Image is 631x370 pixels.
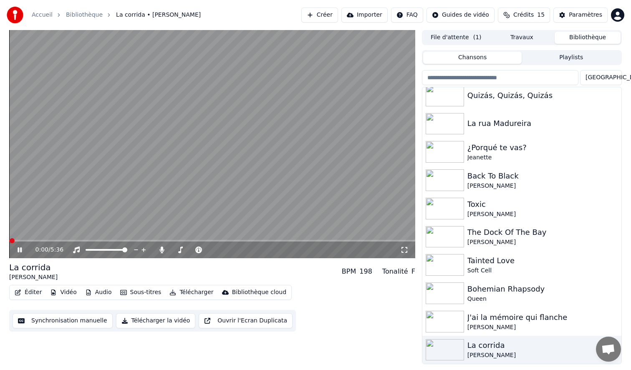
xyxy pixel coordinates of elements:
[467,182,618,190] div: [PERSON_NAME]
[467,90,618,101] div: Quizás, Quizás, Quizás
[467,295,618,303] div: Queen
[359,267,372,277] div: 198
[50,246,63,254] span: 5:36
[537,11,545,19] span: 15
[467,118,618,129] div: La rua Madureira
[166,287,217,298] button: Télécharger
[35,246,48,254] span: 0:00
[467,255,618,267] div: Tainted Love
[467,312,618,323] div: J'ai la mémoire qui flanche
[423,32,489,44] button: File d'attente
[11,287,45,298] button: Éditer
[411,267,415,277] div: F
[47,287,80,298] button: Vidéo
[467,154,618,162] div: Jeanette
[232,288,286,297] div: Bibliothèque cloud
[553,8,608,23] button: Paramètres
[467,351,618,360] div: [PERSON_NAME]
[596,337,621,362] div: Ouvrir le chat
[555,32,621,44] button: Bibliothèque
[467,267,618,275] div: Soft Cell
[13,313,113,328] button: Synchronisation manuelle
[342,267,356,277] div: BPM
[467,170,618,182] div: Back To Black
[32,11,201,19] nav: breadcrumb
[467,238,618,247] div: [PERSON_NAME]
[513,11,534,19] span: Crédits
[391,8,423,23] button: FAQ
[382,267,408,277] div: Tonalité
[9,273,58,282] div: [PERSON_NAME]
[467,323,618,332] div: [PERSON_NAME]
[117,287,165,298] button: Sous-titres
[9,262,58,273] div: La corrida
[66,11,103,19] a: Bibliothèque
[489,32,555,44] button: Travaux
[522,52,621,64] button: Playlists
[427,8,495,23] button: Guides de vidéo
[423,52,522,64] button: Chansons
[116,11,201,19] span: La corrida • [PERSON_NAME]
[467,210,618,219] div: [PERSON_NAME]
[498,8,550,23] button: Crédits15
[116,313,196,328] button: Télécharger la vidéo
[467,227,618,238] div: The Dock Of The Bay
[7,7,23,23] img: youka
[473,33,482,42] span: ( 1 )
[199,313,293,328] button: Ouvrir l'Ecran Duplicata
[569,11,602,19] div: Paramètres
[467,283,618,295] div: Bohemian Rhapsody
[467,142,618,154] div: ¿Porqué te vas?
[467,199,618,210] div: Toxic
[35,246,56,254] div: /
[32,11,53,19] a: Accueil
[82,287,115,298] button: Audio
[467,340,618,351] div: La corrida
[341,8,388,23] button: Importer
[301,8,338,23] button: Créer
